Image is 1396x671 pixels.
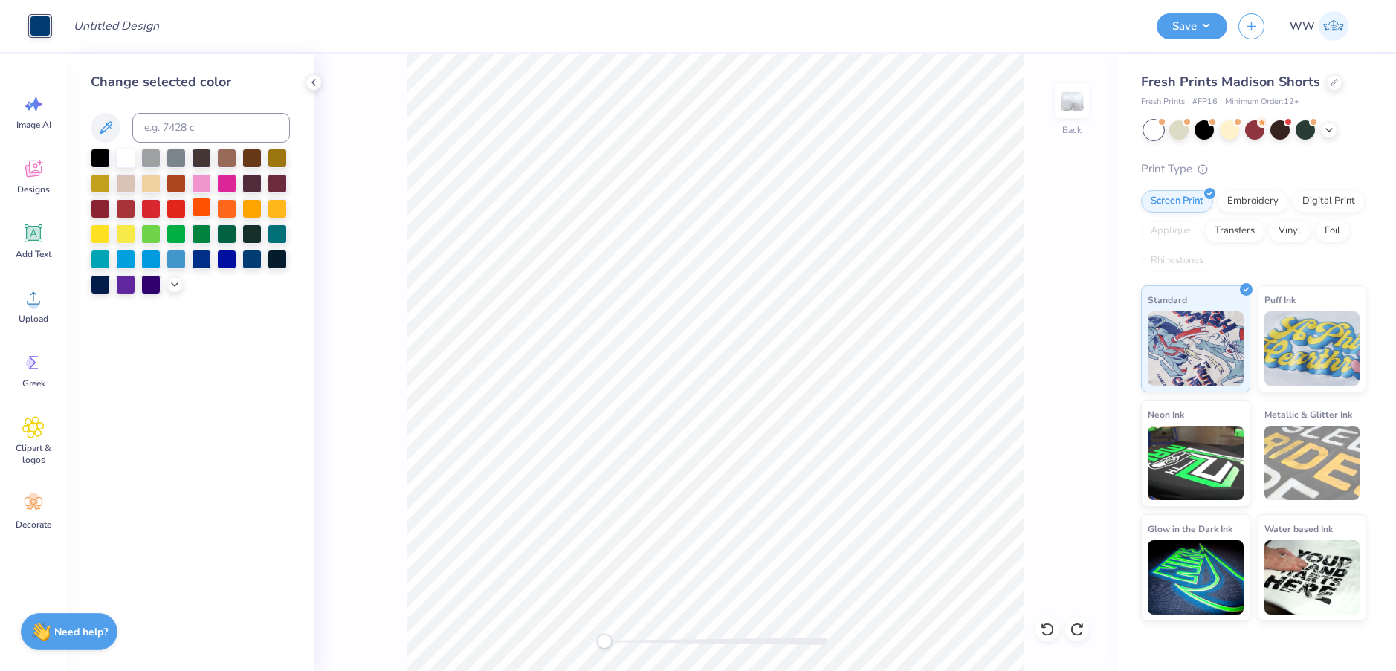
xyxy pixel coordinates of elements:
[1141,250,1213,272] div: Rhinestones
[1148,311,1244,386] img: Standard
[1315,220,1350,242] div: Foil
[132,113,290,143] input: e.g. 7428 c
[1264,426,1360,500] img: Metallic & Glitter Ink
[54,625,108,639] strong: Need help?
[1225,96,1299,108] span: Minimum Order: 12 +
[1269,220,1311,242] div: Vinyl
[1148,406,1184,422] span: Neon Ink
[1192,96,1218,108] span: # FP16
[1264,292,1296,308] span: Puff Ink
[16,519,51,531] span: Decorate
[1141,96,1185,108] span: Fresh Prints
[1148,521,1232,537] span: Glow in the Dark Ink
[19,313,48,325] span: Upload
[1057,86,1087,116] img: Back
[9,442,58,466] span: Clipart & logos
[1205,220,1264,242] div: Transfers
[1141,220,1201,242] div: Applique
[22,377,45,389] span: Greek
[1264,521,1333,537] span: Water based Ink
[16,248,51,260] span: Add Text
[1218,190,1288,213] div: Embroidery
[1062,123,1082,137] div: Back
[1148,540,1244,615] img: Glow in the Dark Ink
[1264,311,1360,386] img: Puff Ink
[1141,73,1320,91] span: Fresh Prints Madison Shorts
[16,119,51,131] span: Image AI
[1319,11,1348,41] img: Wiro Wink
[91,72,290,92] div: Change selected color
[1157,13,1227,39] button: Save
[1141,190,1213,213] div: Screen Print
[1264,540,1360,615] img: Water based Ink
[1141,161,1366,178] div: Print Type
[597,634,612,649] div: Accessibility label
[1148,292,1187,308] span: Standard
[1148,426,1244,500] img: Neon Ink
[1264,406,1352,422] span: Metallic & Glitter Ink
[1283,11,1355,41] a: WW
[62,11,171,41] input: Untitled Design
[1293,190,1365,213] div: Digital Print
[1290,18,1315,35] span: WW
[17,184,50,195] span: Designs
